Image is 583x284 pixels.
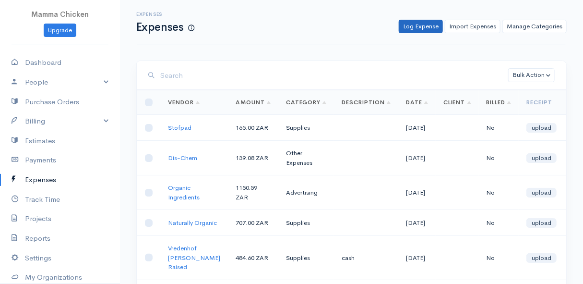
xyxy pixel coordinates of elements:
[502,20,567,34] a: Manage Categories
[519,90,564,115] th: Receipt
[228,141,278,175] td: 139.08 ZAR
[160,66,508,86] input: Search
[136,21,194,33] h1: Expenses
[479,236,519,280] td: No
[508,68,555,82] button: Bulk Action
[278,141,334,175] td: Other Expenses
[168,184,200,201] a: Organic Ingredients
[398,210,436,236] td: [DATE]
[278,115,334,141] td: Supplies
[398,141,436,175] td: [DATE]
[487,99,512,106] a: Billed
[278,236,334,280] td: Supplies
[526,253,557,263] a: upload
[168,154,197,162] a: Dis-Chem
[526,188,557,198] a: upload
[479,175,519,210] td: No
[44,24,76,37] a: Upgrade
[228,210,278,236] td: 707.00 ZAR
[278,175,334,210] td: Advertising
[479,115,519,141] td: No
[342,99,391,106] a: Description
[398,175,436,210] td: [DATE]
[526,153,557,163] a: upload
[398,115,436,141] td: [DATE]
[286,99,327,106] a: Category
[334,236,398,280] td: cash
[168,244,220,271] a: Vredenhof [PERSON_NAME] Raised
[168,219,217,227] a: Naturally Organic
[136,12,194,17] h6: Expenses
[399,20,443,34] a: Log Expense
[526,218,557,228] a: upload
[443,99,471,106] a: Client
[278,210,334,236] td: Supplies
[236,99,271,106] a: Amount
[526,123,557,133] a: upload
[479,141,519,175] td: No
[228,115,278,141] td: 165.00 ZAR
[406,99,428,106] a: Date
[168,123,191,132] a: Stofpad
[228,236,278,280] td: 484.60 ZAR
[31,10,89,19] span: Mamma Chicken
[445,20,500,34] a: Import Expenses
[398,236,436,280] td: [DATE]
[168,99,200,106] a: Vendor
[479,210,519,236] td: No
[228,175,278,210] td: 1150.59 ZAR
[188,24,194,32] span: How to log your Expenses?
